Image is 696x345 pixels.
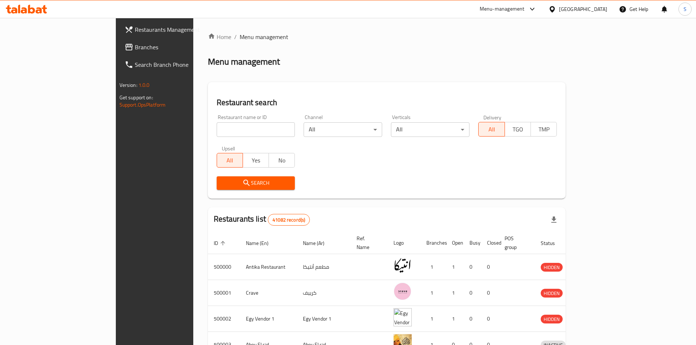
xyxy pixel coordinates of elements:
span: Ref. Name [357,234,379,252]
button: Yes [243,153,269,168]
button: TGO [505,122,531,137]
span: TGO [508,124,528,135]
span: HIDDEN [541,263,563,272]
span: ID [214,239,228,248]
th: Open [446,232,464,254]
span: Name (Ar) [303,239,334,248]
span: Search [223,179,289,188]
li: / [234,32,237,41]
td: Antika Restaurant [240,254,297,280]
td: 1 [446,254,464,280]
label: Delivery [483,115,502,120]
td: 1 [421,254,446,280]
td: Crave [240,280,297,306]
span: Version: [119,80,137,90]
span: Get support on: [119,93,153,102]
td: Egy Vendor 1 [240,306,297,332]
span: POS group [505,234,526,252]
div: Total records count [268,214,310,226]
button: All [217,153,243,168]
div: Menu-management [480,5,525,14]
a: Support.OpsPlatform [119,100,166,110]
td: مطعم أنتيكا [297,254,351,280]
td: 0 [464,306,481,332]
span: No [272,155,292,166]
img: Egy Vendor 1 [393,308,412,326]
div: All [304,122,382,137]
nav: breadcrumb [208,32,566,41]
span: All [220,155,240,166]
span: Search Branch Phone [135,60,226,69]
h2: Restaurant search [217,97,557,108]
th: Logo [388,232,421,254]
button: Search [217,176,295,190]
span: HIDDEN [541,315,563,323]
td: 0 [481,306,499,332]
button: All [478,122,505,137]
td: 1 [446,306,464,332]
td: كرييف [297,280,351,306]
button: TMP [530,122,557,137]
td: 0 [481,254,499,280]
td: 1 [446,280,464,306]
div: [GEOGRAPHIC_DATA] [559,5,607,13]
span: All [482,124,502,135]
a: Branches [119,38,232,56]
label: Upsell [222,146,235,151]
a: Search Branch Phone [119,56,232,73]
button: No [269,153,295,168]
td: Egy Vendor 1 [297,306,351,332]
input: Search for restaurant name or ID.. [217,122,295,137]
th: Branches [421,232,446,254]
img: Antika Restaurant [393,256,412,275]
span: HIDDEN [541,289,563,298]
span: Branches [135,43,226,51]
span: Restaurants Management [135,25,226,34]
span: Yes [246,155,266,166]
td: 0 [464,254,481,280]
h2: Restaurants list [214,214,310,226]
td: 1 [421,280,446,306]
span: Name (En) [246,239,278,248]
th: Closed [481,232,499,254]
span: 41082 record(s) [268,216,309,223]
div: Export file [545,211,563,229]
td: 0 [464,280,481,306]
span: S [684,5,687,13]
span: Menu management [240,32,288,41]
span: Status [541,239,564,248]
a: Restaurants Management [119,21,232,38]
div: All [391,122,469,137]
span: TMP [534,124,554,135]
td: 1 [421,306,446,332]
td: 0 [481,280,499,306]
img: Crave [393,282,412,300]
th: Busy [464,232,481,254]
span: 1.0.0 [138,80,150,90]
h2: Menu management [208,56,280,68]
